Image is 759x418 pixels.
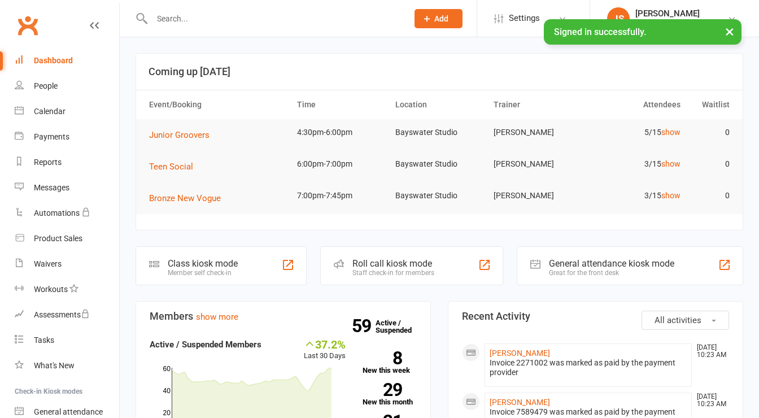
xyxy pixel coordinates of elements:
[15,175,119,201] a: Messages
[15,48,119,73] a: Dashboard
[554,27,646,37] span: Signed in successfully.
[292,119,390,146] td: 4:30pm-6:00pm
[490,398,550,407] a: [PERSON_NAME]
[149,128,217,142] button: Junior Groovers
[34,361,75,370] div: What's New
[462,311,729,322] h3: Recent Activity
[150,339,261,350] strong: Active / Suspended Members
[15,150,119,175] a: Reports
[34,259,62,268] div: Waivers
[691,393,729,408] time: [DATE] 10:23 AM
[150,311,417,322] h3: Members
[149,193,221,203] span: Bronze New Vogue
[691,344,729,359] time: [DATE] 10:23 AM
[149,11,400,27] input: Search...
[488,182,587,209] td: [PERSON_NAME]
[144,90,292,119] th: Event/Booking
[34,310,90,319] div: Assessments
[149,130,210,140] span: Junior Groovers
[587,119,685,146] td: 5/15
[352,258,434,269] div: Roll call kiosk mode
[15,277,119,302] a: Workouts
[607,7,630,30] div: JS
[14,11,42,40] a: Clubworx
[509,6,540,31] span: Settings
[34,81,58,90] div: People
[34,407,103,416] div: General attendance
[390,119,488,146] td: Bayswater Studio
[34,285,68,294] div: Workouts
[661,128,681,137] a: show
[686,151,735,177] td: 0
[15,353,119,378] a: What's New
[34,183,69,192] div: Messages
[488,119,587,146] td: [PERSON_NAME]
[352,269,434,277] div: Staff check-in for members
[15,251,119,277] a: Waivers
[390,90,488,119] th: Location
[292,151,390,177] td: 6:00pm-7:00pm
[549,258,674,269] div: General attendance kiosk mode
[686,90,735,119] th: Waitlist
[390,182,488,209] td: Bayswater Studio
[587,90,685,119] th: Attendees
[488,151,587,177] td: [PERSON_NAME]
[635,19,719,29] div: Pachanga Dance Studio
[719,19,740,43] button: ×
[34,336,54,345] div: Tasks
[149,160,201,173] button: Teen Social
[686,182,735,209] td: 0
[587,182,685,209] td: 3/15
[587,151,685,177] td: 3/15
[34,56,73,65] div: Dashboard
[415,9,463,28] button: Add
[304,338,346,350] div: 37.2%
[490,358,687,377] div: Invoice 2271002 was marked as paid by the payment provider
[149,66,730,77] h3: Coming up [DATE]
[168,269,238,277] div: Member self check-in
[149,191,229,205] button: Bronze New Vogue
[376,311,425,342] a: 59Active / Suspended
[15,302,119,328] a: Assessments
[149,162,193,172] span: Teen Social
[15,328,119,353] a: Tasks
[363,350,402,367] strong: 8
[34,107,66,116] div: Calendar
[168,258,238,269] div: Class kiosk mode
[661,159,681,168] a: show
[661,191,681,200] a: show
[34,158,62,167] div: Reports
[363,351,417,374] a: 8New this week
[15,201,119,226] a: Automations
[34,234,82,243] div: Product Sales
[15,99,119,124] a: Calendar
[490,349,550,358] a: [PERSON_NAME]
[635,8,719,19] div: [PERSON_NAME]
[390,151,488,177] td: Bayswater Studio
[549,269,674,277] div: Great for the front desk
[488,90,587,119] th: Trainer
[292,90,390,119] th: Time
[304,338,346,362] div: Last 30 Days
[15,226,119,251] a: Product Sales
[15,73,119,99] a: People
[292,182,390,209] td: 7:00pm-7:45pm
[655,315,701,325] span: All activities
[363,381,402,398] strong: 29
[686,119,735,146] td: 0
[352,317,376,334] strong: 59
[34,132,69,141] div: Payments
[15,124,119,150] a: Payments
[363,383,417,406] a: 29New this month
[196,312,238,322] a: show more
[642,311,729,330] button: All activities
[434,14,448,23] span: Add
[34,208,80,217] div: Automations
